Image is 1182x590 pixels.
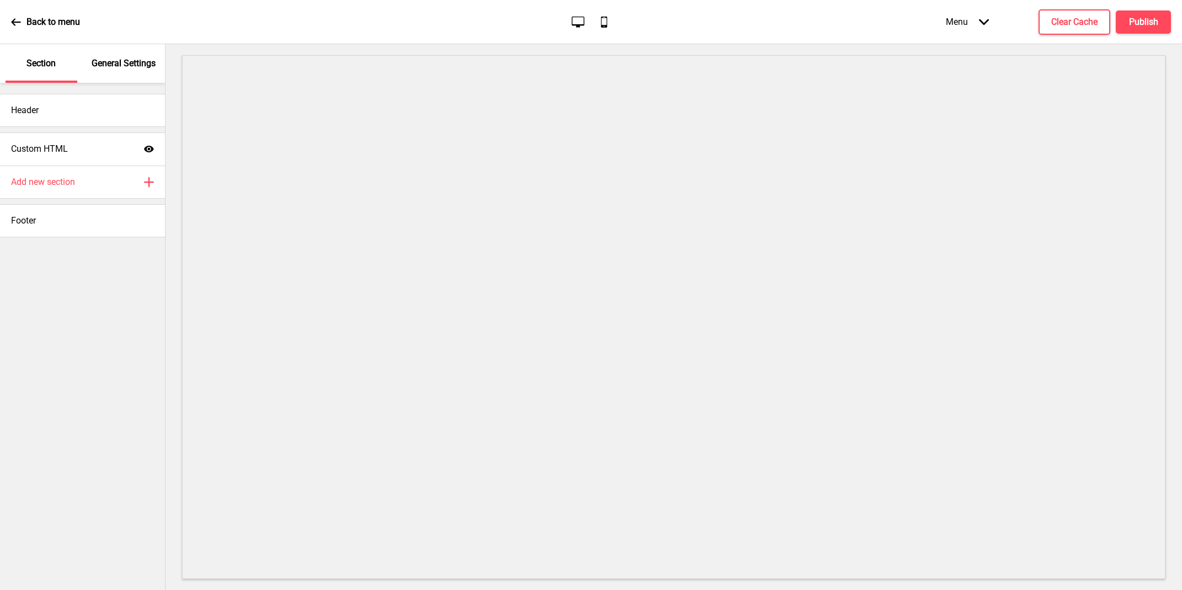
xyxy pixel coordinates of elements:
[1039,9,1110,35] button: Clear Cache
[1116,10,1171,34] button: Publish
[26,16,80,28] p: Back to menu
[92,57,156,70] p: General Settings
[1051,16,1098,28] h4: Clear Cache
[11,104,39,116] h4: Header
[11,215,36,227] h4: Footer
[11,7,80,37] a: Back to menu
[11,176,75,188] h4: Add new section
[26,57,56,70] p: Section
[1129,16,1158,28] h4: Publish
[11,143,68,155] h4: Custom HTML
[935,6,1000,38] div: Menu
